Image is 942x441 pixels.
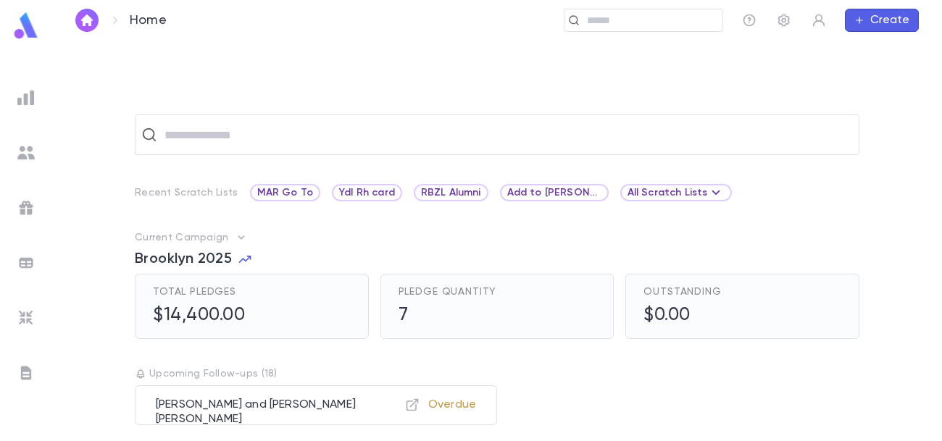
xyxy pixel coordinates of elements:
h5: $0.00 [643,305,691,327]
img: imports_grey.530a8a0e642e233f2baf0ef88e8c9fcb.svg [17,309,35,327]
p: Current Campaign [135,232,228,243]
div: Ydl Rh card [332,184,402,201]
span: RBZL Alumni [415,187,487,198]
span: Pledge Quantity [399,286,497,298]
div: MAR Go To [250,184,320,201]
div: Add to [PERSON_NAME] list [500,184,609,201]
span: MAR Go To [251,187,319,198]
span: Outstanding [643,286,721,298]
div: All Scratch Lists [620,184,733,201]
img: home_white.a664292cf8c1dea59945f0da9f25487c.svg [78,14,96,26]
p: Recent Scratch Lists [135,187,238,198]
span: Ydl Rh card [333,187,401,198]
img: logo [12,12,41,40]
img: letters_grey.7941b92b52307dd3b8a917253454ce1c.svg [17,364,35,382]
img: students_grey.60c7aba0da46da39d6d829b817ac14fc.svg [17,144,35,161]
div: RBZL Alumni [414,184,488,201]
span: Total Pledges [153,286,236,298]
h5: $14,400.00 [153,305,245,327]
p: [PERSON_NAME] and [PERSON_NAME] [PERSON_NAME] [156,398,420,427]
img: campaigns_grey.99e729a5f7ee94e3726e6486bddda8f1.svg [17,199,35,217]
p: Home [130,12,167,28]
span: Brooklyn 2025 [135,251,232,268]
h5: 7 [399,305,409,327]
button: Create [845,9,919,32]
img: batches_grey.339ca447c9d9533ef1741baa751efc33.svg [17,254,35,272]
img: reports_grey.c525e4749d1bce6a11f5fe2a8de1b229.svg [17,89,35,106]
div: All Scratch Lists [628,184,725,201]
p: Upcoming Follow-ups ( 18 ) [135,368,859,379]
span: Add to [PERSON_NAME] list [501,187,607,198]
